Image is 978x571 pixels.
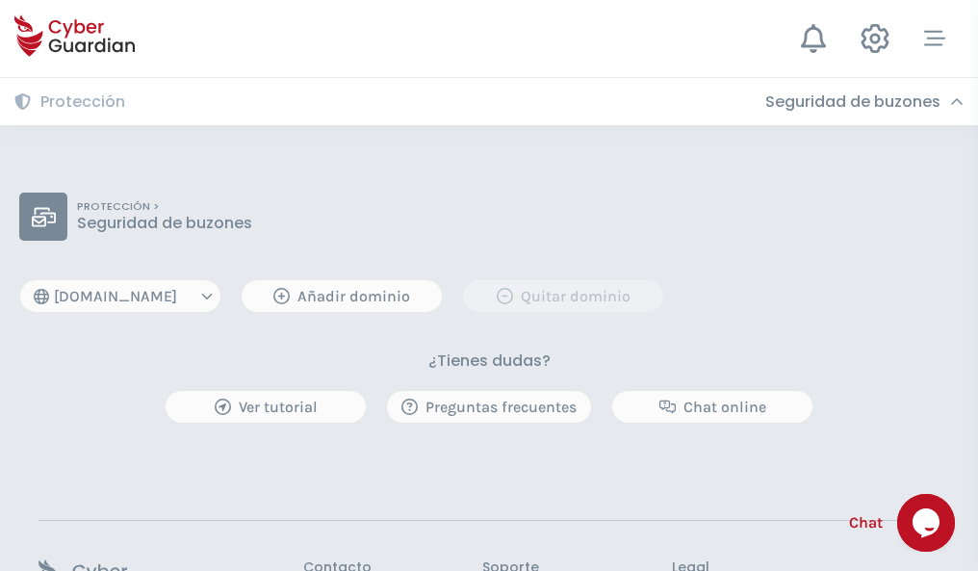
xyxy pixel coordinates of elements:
div: Ver tutorial [180,396,351,419]
p: Seguridad de buzones [77,214,252,233]
button: Quitar dominio [462,279,664,313]
h3: ¿Tienes dudas? [428,351,551,371]
iframe: chat widget [897,494,959,552]
div: Añadir dominio [256,285,427,308]
h3: Seguridad de buzones [765,92,940,112]
div: Preguntas frecuentes [401,396,577,419]
button: Añadir dominio [241,279,443,313]
div: Quitar dominio [477,285,649,308]
span: Chat [849,511,883,534]
h3: Protección [40,92,125,112]
div: Chat online [627,396,798,419]
button: Ver tutorial [165,390,367,424]
div: Seguridad de buzones [765,92,964,112]
p: PROTECCIÓN > [77,200,252,214]
button: Preguntas frecuentes [386,390,592,424]
button: Chat online [611,390,813,424]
